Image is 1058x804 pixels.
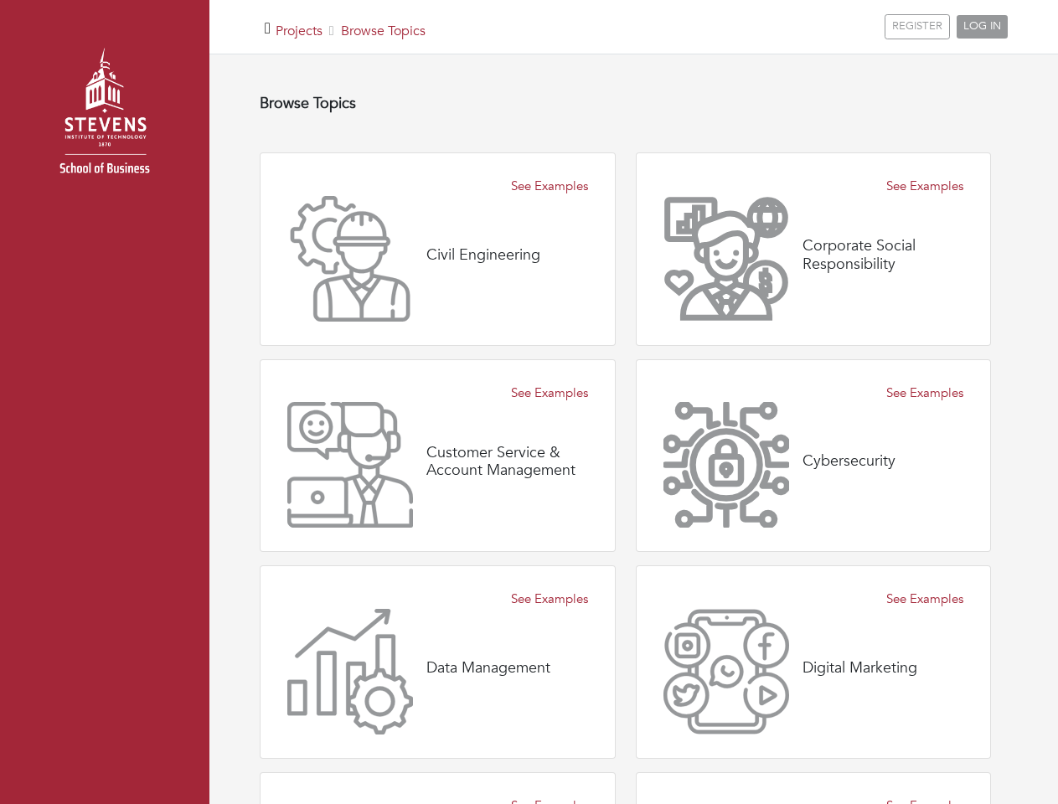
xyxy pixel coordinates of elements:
[426,444,588,480] h4: Customer Service & Account Management
[260,95,991,113] h4: Browse Topics
[511,177,588,196] a: See Examples
[886,590,963,609] a: See Examples
[426,246,540,265] h4: Civil Engineering
[885,14,950,39] a: REGISTER
[426,659,550,678] h4: Data Management
[511,590,588,609] a: See Examples
[957,15,1008,39] a: LOG IN
[886,177,963,196] a: See Examples
[511,384,588,403] a: See Examples
[803,237,964,273] h4: Corporate Social Responsibility
[803,452,895,471] h4: Cybersecurity
[886,384,963,403] a: See Examples
[803,659,917,678] h4: Digital Marketing
[276,22,323,40] a: Projects
[341,22,426,40] a: Browse Topics
[17,29,193,205] img: stevens_logo.png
